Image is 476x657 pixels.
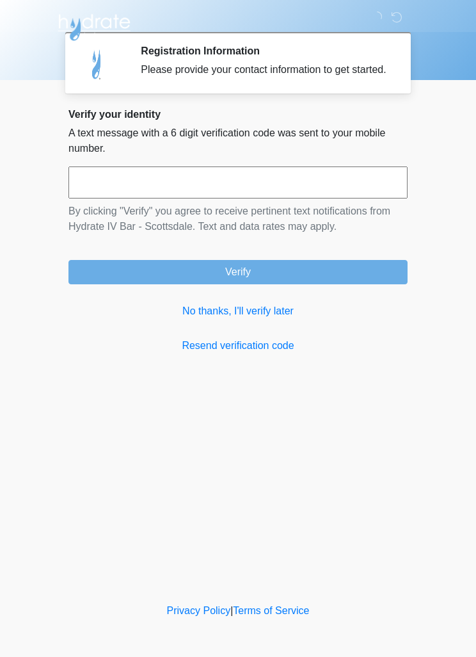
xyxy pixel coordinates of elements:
h2: Verify your identity [68,108,408,120]
a: Privacy Policy [167,605,231,616]
img: Agent Avatar [78,45,116,83]
img: Hydrate IV Bar - Scottsdale Logo [56,10,132,42]
a: No thanks, I'll verify later [68,304,408,319]
p: A text message with a 6 digit verification code was sent to your mobile number. [68,126,408,156]
a: Resend verification code [68,338,408,353]
a: Terms of Service [233,605,309,616]
p: By clicking "Verify" you agree to receive pertinent text notifications from Hydrate IV Bar - Scot... [68,204,408,234]
button: Verify [68,260,408,284]
a: | [230,605,233,616]
div: Please provide your contact information to get started. [141,62,388,77]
